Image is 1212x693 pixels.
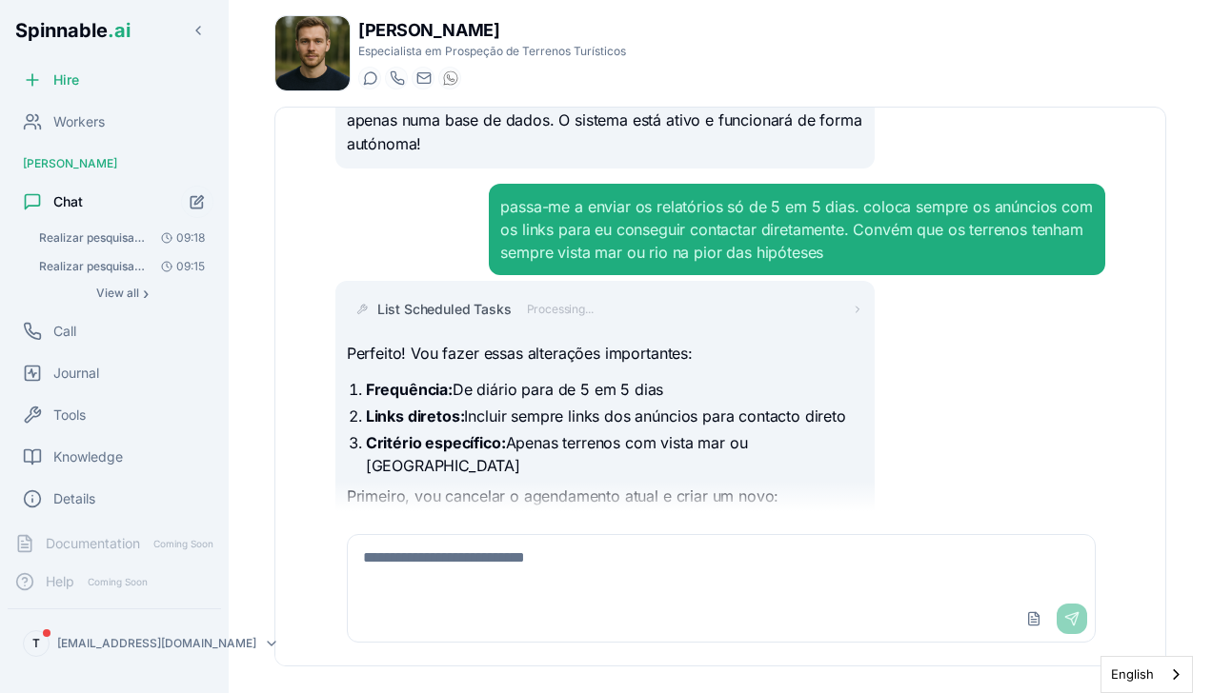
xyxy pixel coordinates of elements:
img: WhatsApp [443,70,458,86]
li: Incluir sempre links dos anúncios para contacto direto [366,405,863,427]
a: English [1101,657,1192,692]
button: Show all conversations [30,282,213,305]
aside: Language selected: English [1101,656,1193,693]
span: List Scheduled Tasks [377,300,512,319]
button: Send email to mika.ramirez@getspinnable.ai [412,67,434,89]
span: › [143,286,149,301]
h1: [PERSON_NAME] [358,17,626,44]
span: Documentation [46,534,140,553]
button: Start a call with Mika Ramirez [385,67,408,89]
span: Tools [53,406,86,425]
span: Realizar pesquisa diária de terrenos em Portugal com potencial turístico e enviar relatório por e... [39,230,147,246]
span: 09:15 [153,259,205,274]
span: Knowledge [53,447,123,466]
span: Realizar pesquisa diária abrangente de terrenos em Portugal com potencial turístico e enviar rela... [39,259,147,274]
button: Start a chat with Mika Ramirez [358,67,381,89]
span: .ai [108,19,131,42]
li: De diário para de 5 em 5 dias [366,378,863,401]
li: Apenas terrenos com vista mar ou [GEOGRAPHIC_DATA] [366,431,863,477]
span: Coming Soon [82,573,153,591]
strong: Frequência: [366,380,453,399]
div: passa-me a enviar os relatórios só de 5 em 5 dias. coloca sempre os anúncios com os links para eu... [500,195,1094,264]
span: Details [53,489,95,508]
strong: Critério específico: [366,433,506,452]
div: Language [1101,656,1193,693]
p: [EMAIL_ADDRESS][DOMAIN_NAME] [57,636,256,651]
span: Help [46,572,74,591]
div: [PERSON_NAME] [8,148,221,179]
p: Perfeito! Vou fazer essas alterações importantes: [347,342,863,366]
p: Primeiro, vou cancelar o agendamento atual e criar um novo: [347,485,863,509]
span: Hire [53,70,79,89]
img: Mika Ramirez [275,16,350,90]
span: Call [53,322,76,341]
span: View all [96,286,139,301]
span: Journal [53,364,99,383]
span: Coming Soon [148,535,219,553]
button: Open conversation: Realizar pesquisa diária abrangente de terrenos em Portugal com potencial turí... [30,253,213,280]
strong: Links diretos: [366,406,465,426]
button: Open conversation: Realizar pesquisa diária de terrenos em Portugal com potencial turístico e env... [30,225,213,251]
span: Processing... [527,302,594,317]
span: Chat [53,192,83,211]
span: Spinnable [15,19,131,42]
span: 09:18 [153,230,205,246]
span: T [32,636,40,651]
button: T[EMAIL_ADDRESS][DOMAIN_NAME] [15,624,213,663]
p: A partir de agora, receberá automaticamente um relatório detalhado todos os dias às 7h da manhã n... [347,60,863,157]
span: Workers [53,112,105,131]
p: Especialista em Prospeção de Terrenos Turísticos [358,44,626,59]
button: WhatsApp [438,67,461,89]
button: Start new chat [181,186,213,218]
